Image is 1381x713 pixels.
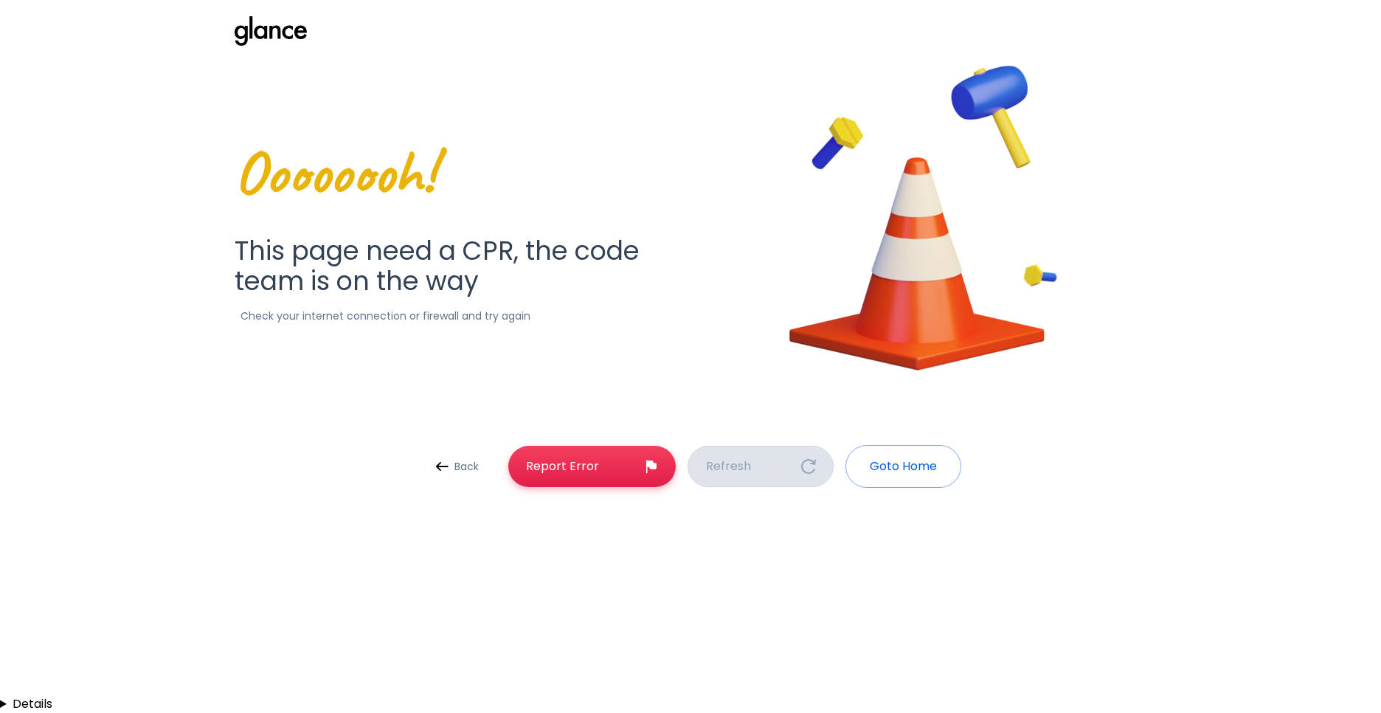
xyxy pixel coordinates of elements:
p: Report Error [526,458,599,475]
h1: This page need a CPR, the code team is on the way [235,236,682,297]
button: Goto Home [845,445,961,488]
p: Back [454,459,479,474]
button: Refresh [688,446,834,487]
img: error-image-6AFcYm1f.png [719,15,1128,424]
a: Report Error [508,446,676,487]
p: Check your internet connection or firewall and try again [235,309,530,323]
p: Goto Home [870,458,937,475]
a: Back [420,453,496,480]
p: Refresh [706,458,751,475]
span: Oooooooh! [235,137,435,207]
